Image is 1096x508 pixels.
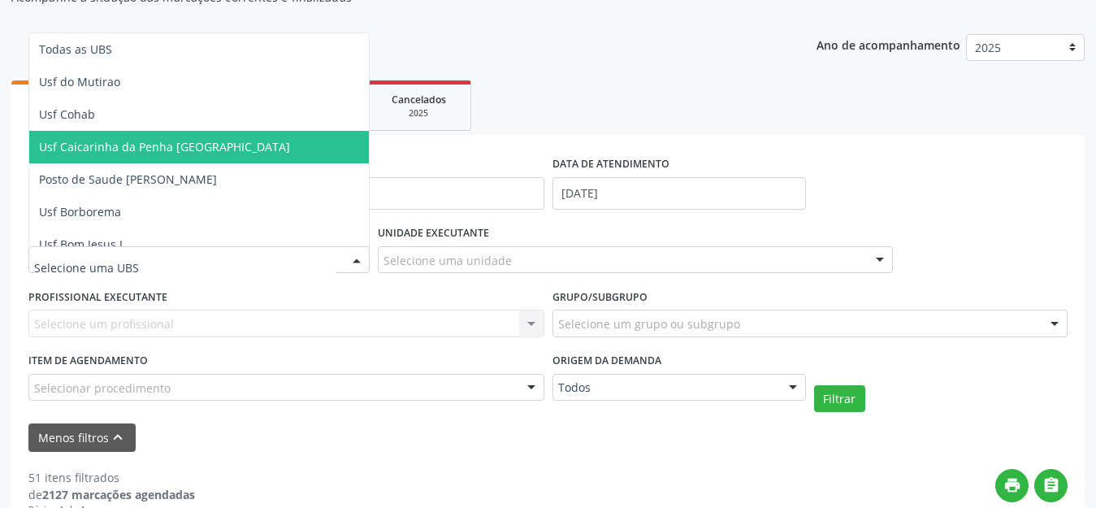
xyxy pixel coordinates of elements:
[1034,469,1068,502] button: 
[817,34,960,54] p: Ano de acompanhamento
[28,284,167,310] label: PROFISSIONAL EXECUTANTE
[552,152,669,177] label: DATA DE ATENDIMENTO
[1003,476,1021,494] i: print
[109,428,127,446] i: keyboard_arrow_up
[552,349,661,374] label: Origem da demanda
[558,315,740,332] span: Selecione um grupo ou subgrupo
[552,284,648,310] label: Grupo/Subgrupo
[1042,476,1060,494] i: 
[378,107,459,119] div: 2025
[392,93,446,106] span: Cancelados
[28,486,195,503] div: de
[39,74,120,89] span: Usf do Mutirao
[28,349,148,374] label: Item de agendamento
[39,204,121,219] span: Usf Borborema
[39,237,123,252] span: Usf Bom Jesus I
[28,423,136,452] button: Menos filtroskeyboard_arrow_up
[34,252,336,284] input: Selecione uma UBS
[39,172,217,187] span: Posto de Saude [PERSON_NAME]
[995,469,1029,502] button: print
[814,385,865,413] button: Filtrar
[42,487,195,502] strong: 2127 marcações agendadas
[383,252,512,269] span: Selecione uma unidade
[378,221,489,246] label: UNIDADE EXECUTANTE
[558,380,773,396] span: Todos
[39,139,290,154] span: Usf Caicarinha da Penha [GEOGRAPHIC_DATA]
[34,380,171,397] span: Selecionar procedimento
[39,41,112,57] span: Todas as UBS
[552,177,806,210] input: Selecione um intervalo
[39,106,95,122] span: Usf Cohab
[28,469,195,486] div: 51 itens filtrados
